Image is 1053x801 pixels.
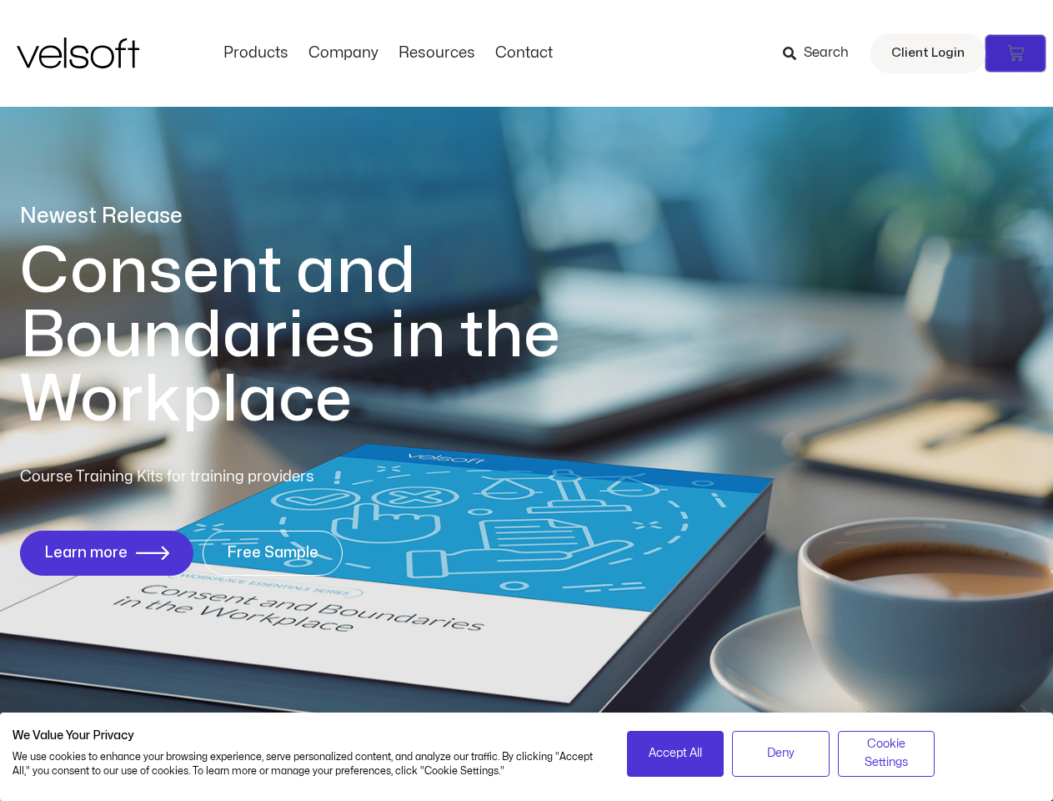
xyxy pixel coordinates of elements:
button: Adjust cookie preferences [838,731,935,777]
span: Search [804,43,849,64]
p: We use cookies to enhance your browsing experience, serve personalized content, and analyze our t... [13,750,602,778]
h2: We Value Your Privacy [13,728,602,743]
a: Search [783,39,860,68]
span: Accept All [649,744,702,763]
p: Course Training Kits for training providers [20,466,435,489]
button: Deny all cookies [732,731,830,777]
a: ResourcesMenu Toggle [389,44,485,63]
a: ContactMenu Toggle [485,44,563,63]
span: Free Sample [227,545,318,562]
span: Learn more [44,545,128,562]
a: ProductsMenu Toggle [213,44,298,63]
nav: Menu [213,44,563,63]
a: Free Sample [203,531,343,576]
p: Newest Release [20,202,629,231]
span: Client Login [891,43,965,64]
a: Learn more [20,531,193,576]
a: Client Login [870,33,985,73]
a: CompanyMenu Toggle [298,44,389,63]
span: Deny [767,744,795,763]
button: Accept all cookies [627,731,725,777]
h1: Consent and Boundaries in the Workplace [20,239,629,432]
img: Velsoft Training Materials [17,38,139,68]
iframe: chat widget [841,764,1045,801]
span: Cookie Settings [849,735,925,773]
